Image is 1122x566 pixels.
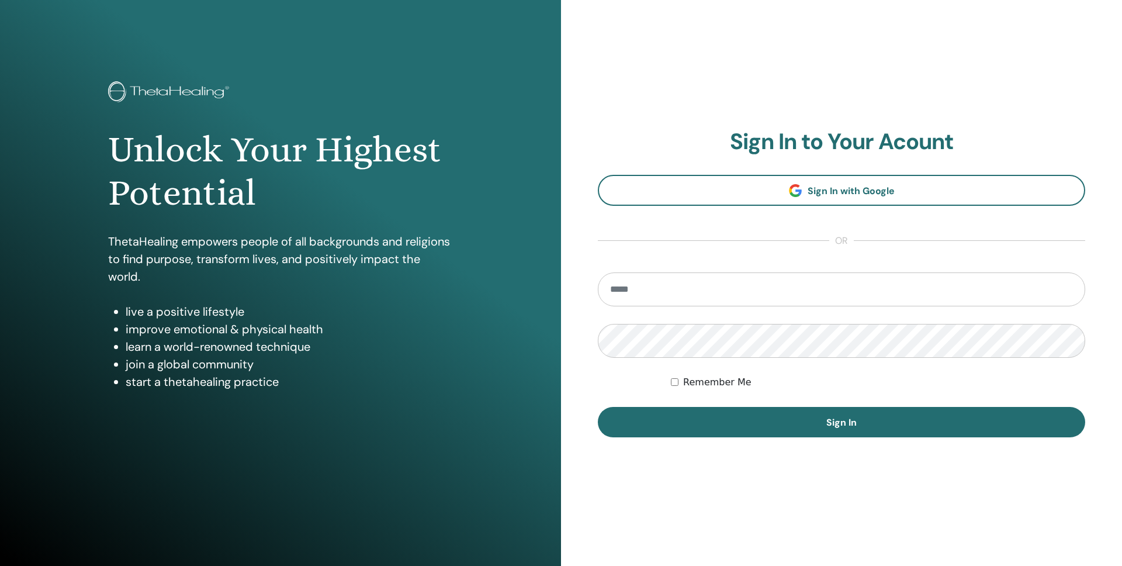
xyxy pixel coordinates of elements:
[598,407,1085,437] button: Sign In
[108,128,453,215] h1: Unlock Your Highest Potential
[808,185,895,197] span: Sign In with Google
[829,234,854,248] span: or
[126,373,453,391] li: start a thetahealing practice
[126,338,453,356] li: learn a world-renowned technique
[126,320,453,338] li: improve emotional & physical health
[683,375,752,389] label: Remember Me
[126,356,453,373] li: join a global community
[108,233,453,285] p: ThetaHealing empowers people of all backgrounds and religions to find purpose, transform lives, a...
[598,175,1085,206] a: Sign In with Google
[126,303,453,320] li: live a positive lifestyle
[826,416,857,429] span: Sign In
[598,129,1085,156] h2: Sign In to Your Acount
[671,375,1085,389] div: Keep me authenticated indefinitely or until I manually logout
